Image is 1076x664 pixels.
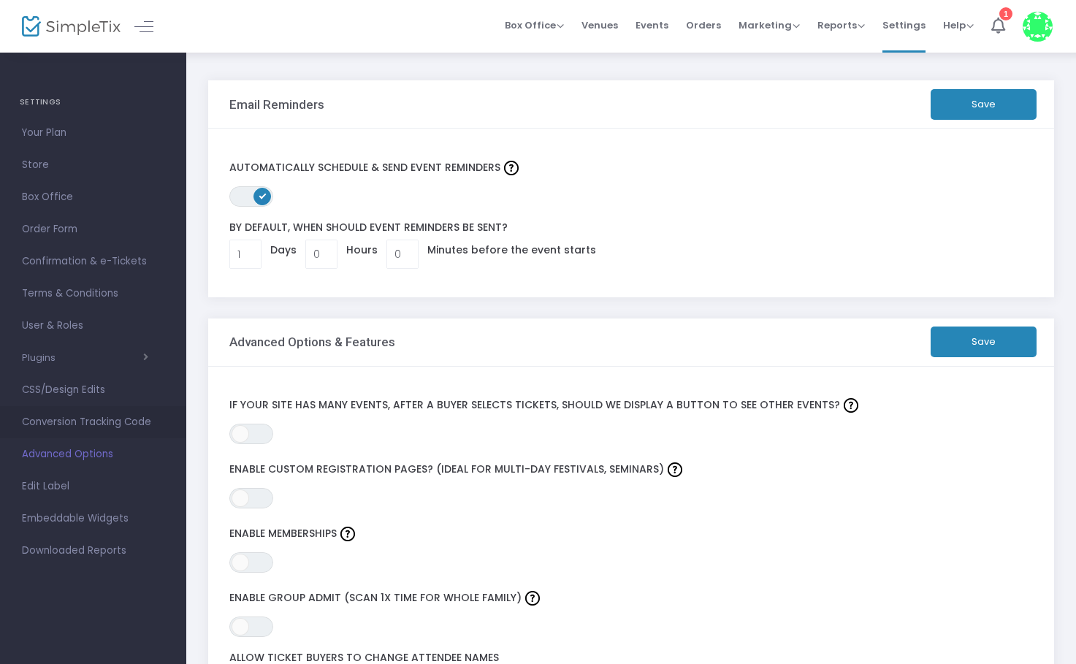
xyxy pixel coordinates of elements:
span: Box Office [505,18,564,32]
span: Order Form [22,220,164,239]
span: CSS/Design Edits [22,381,164,400]
label: Days [270,243,297,258]
img: question-mark [525,591,540,606]
span: Edit Label [22,477,164,496]
button: Save [931,327,1037,357]
span: Help [943,18,974,32]
div: 1 [999,7,1012,20]
span: Embeddable Widgets [22,509,164,528]
img: question-mark [340,527,355,541]
span: Orders [686,7,721,44]
button: Save [931,89,1037,120]
label: Enable group admit (Scan 1x time for whole family) [229,587,979,609]
img: question-mark [844,398,858,413]
span: Downloaded Reports [22,541,164,560]
label: By default, when should event Reminders be sent? [229,221,1034,234]
span: Events [636,7,668,44]
label: Hours [346,243,378,258]
label: Enable Memberships [229,523,979,545]
span: Terms & Conditions [22,284,164,303]
img: question-mark [668,462,682,477]
span: Your Plan [22,123,164,142]
span: Box Office [22,188,164,207]
span: Marketing [739,18,800,32]
button: Plugins [22,352,148,364]
span: Confirmation & e-Tickets [22,252,164,271]
span: Advanced Options [22,445,164,464]
label: If your site has many events, after a buyer selects tickets, should we display a button to see ot... [229,394,979,416]
img: question-mark [504,161,519,175]
span: Store [22,156,164,175]
span: ON [259,191,266,199]
h3: Advanced Options & Features [229,335,395,349]
h4: SETTINGS [20,88,167,117]
span: Venues [581,7,618,44]
label: Enable custom registration pages? (Ideal for multi-day festivals, seminars) [229,459,979,481]
label: Minutes before the event starts [427,243,596,258]
span: User & Roles [22,316,164,335]
label: Automatically schedule & send event Reminders [229,157,1034,179]
span: Conversion Tracking Code [22,413,164,432]
h3: Email Reminders [229,97,324,112]
span: Settings [882,7,926,44]
span: Reports [817,18,865,32]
